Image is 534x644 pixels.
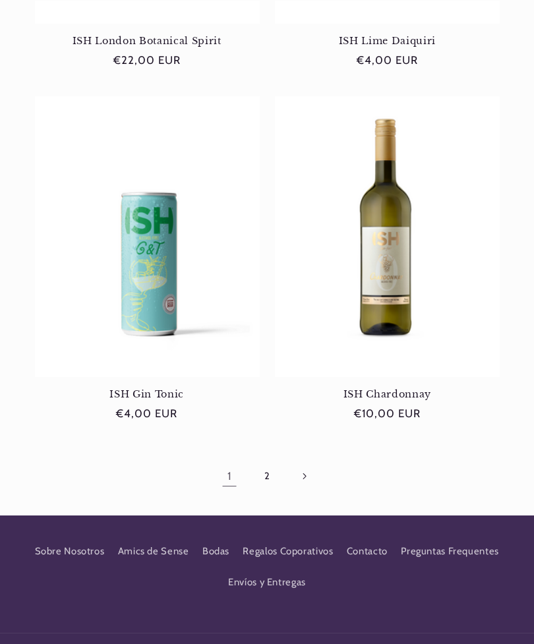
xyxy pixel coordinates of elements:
a: Bodas [202,537,229,568]
a: Página 1 [214,461,245,492]
a: ISH Chardonnay [275,388,500,400]
a: Preguntas Frequentes [401,537,499,568]
a: Página siguiente [289,461,320,492]
a: Contacto [347,537,388,568]
a: ISH London Botanical Spirit [35,35,260,47]
a: Sobre Nosotros [35,543,105,567]
a: Regalos Coporativos [243,537,333,568]
nav: Paginación [35,461,500,492]
a: Página 2 [252,461,282,492]
a: ISH Gin Tonic [35,388,260,400]
a: Envíos y Entregas [228,568,306,599]
a: ISH Lime Daiquiri [275,35,500,47]
a: Amics de Sense [118,537,189,568]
